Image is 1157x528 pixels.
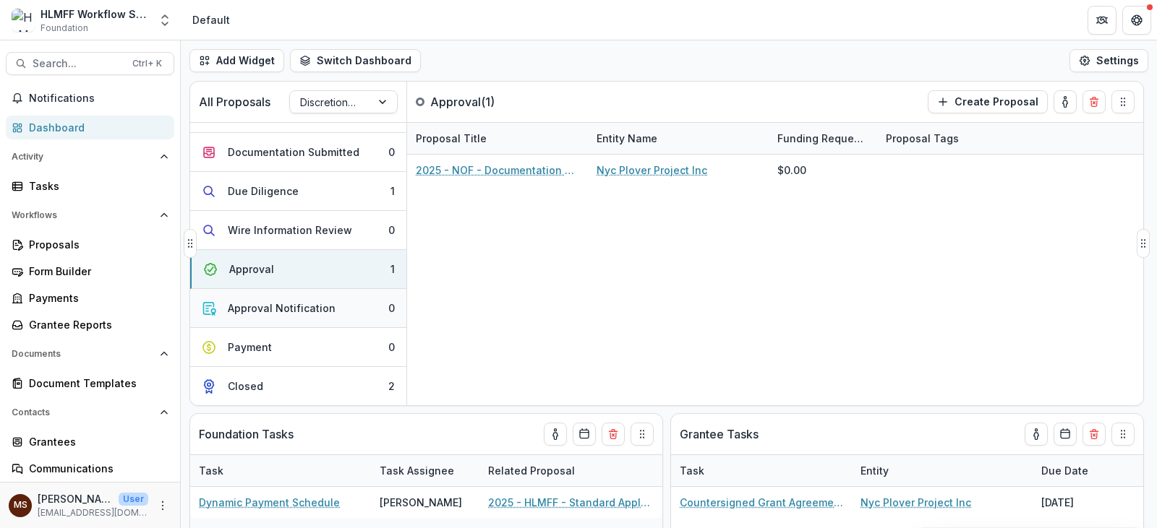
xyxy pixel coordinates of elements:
span: Foundation [40,22,88,35]
div: Due Date [660,455,769,486]
div: 1 [390,261,395,277]
div: Tasks [29,178,163,194]
div: Entity Name [588,123,769,154]
div: [PERSON_NAME] [380,495,462,510]
p: Approval ( 1 ) [430,93,539,111]
div: Funding Requested [769,131,877,146]
p: Grantee Tasks [680,425,759,443]
p: User [119,493,148,506]
div: Related Proposal [479,455,660,486]
button: Drag [1111,90,1135,113]
a: Payments [6,286,174,310]
div: 0 [388,144,395,160]
div: Proposal Tags [877,131,968,146]
div: HLMFF Workflow Sandbox [40,7,149,22]
a: Nyc Plover Project Inc [861,495,971,510]
a: Tasks [6,174,174,198]
span: Search... [33,58,124,70]
p: [PERSON_NAME] [38,491,113,506]
span: Documents [12,349,154,359]
div: Proposal Title [407,123,588,154]
div: Entity [852,455,1033,486]
a: Form Builder [6,259,174,283]
div: Payment [228,339,272,355]
nav: breadcrumb [187,9,236,30]
button: Open Documents [6,342,174,365]
div: -- [660,487,769,518]
button: Open entity switcher [155,6,175,35]
span: Activity [12,152,154,162]
button: Get Help [1122,6,1151,35]
div: Dashboard [29,120,163,135]
button: Delete card [602,423,625,446]
button: Closed2 [190,367,406,405]
a: Proposals [6,233,174,256]
div: Task [671,455,852,486]
div: Document Templates [29,376,163,391]
button: toggle-assigned-to-me [1025,423,1048,446]
button: Drag [1137,229,1150,258]
div: Due Date [1033,463,1097,478]
a: Dynamic Payment Schedule [199,495,340,510]
a: Dashboard [6,116,174,139]
button: Create Proposal [928,90,1048,113]
div: Default [192,12,230,27]
button: Search... [6,52,174,75]
div: Task Assignee [371,455,479,486]
div: Due Diligence [228,183,299,199]
button: Wire Information Review0 [190,211,406,250]
span: Contacts [12,407,154,417]
div: Entity [852,463,897,478]
div: 2 [388,378,395,394]
button: Settings [1070,49,1148,72]
p: All Proposals [199,93,270,111]
div: Task [190,463,232,478]
div: Task [671,463,713,478]
div: Approval Notification [228,300,336,316]
button: Approval1 [190,250,406,289]
button: Partners [1088,6,1117,35]
div: Entity Name [588,131,666,146]
div: Task [190,455,371,486]
div: [DATE] [1033,487,1141,518]
div: Proposal Tags [877,123,1058,154]
button: Calendar [573,423,596,446]
button: Documentation Submitted0 [190,133,406,172]
p: Foundation Tasks [199,425,294,443]
button: Calendar [1054,423,1077,446]
a: Nyc Plover Project Inc [597,163,707,178]
div: 0 [388,300,395,316]
div: Maya Scott [14,501,27,510]
button: toggle-assigned-to-me [544,423,567,446]
button: Notifications [6,87,174,110]
div: Due Date [660,463,725,478]
div: Payments [29,290,163,306]
a: 2025 - HLMFF - Standard Application [488,495,652,510]
button: Add Widget [189,49,284,72]
div: Grantee Reports [29,317,163,332]
div: Form Builder [29,264,163,279]
a: Document Templates [6,371,174,395]
div: $0.00 [777,163,806,178]
span: Notifications [29,92,168,105]
button: Open Workflows [6,204,174,227]
div: Proposals [29,237,163,252]
div: 0 [388,222,395,238]
div: 1 [390,183,395,199]
div: Documentation Submitted [228,144,359,160]
div: Funding Requested [769,123,877,154]
p: [EMAIL_ADDRESS][DOMAIN_NAME] [38,506,148,519]
div: Ctrl + K [129,56,165,72]
button: More [154,497,171,514]
div: Wire Information Review [228,222,352,238]
button: Payment0 [190,328,406,367]
button: Approval Notification0 [190,289,406,328]
div: Related Proposal [479,463,584,478]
